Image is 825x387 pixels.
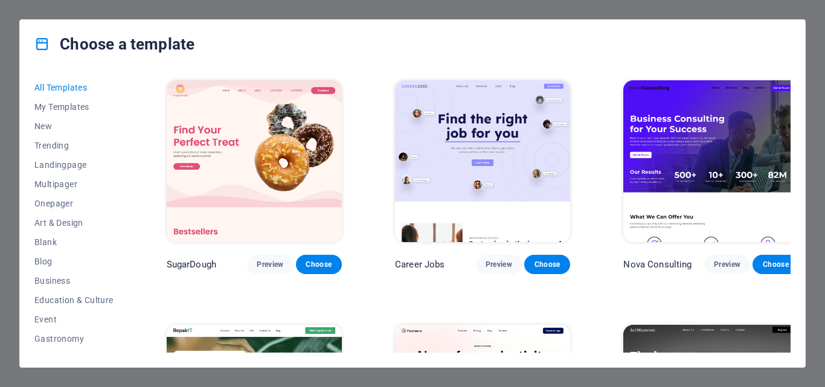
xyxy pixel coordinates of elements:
button: Education & Culture [34,290,114,310]
img: SugarDough [167,80,342,242]
span: Choose [534,260,560,269]
button: Art & Design [34,213,114,232]
span: Landingpage [34,160,114,170]
button: New [34,117,114,136]
span: Event [34,315,114,324]
button: Choose [296,255,342,274]
button: Preview [704,255,750,274]
button: Event [34,310,114,329]
span: Blog [34,257,114,266]
img: Career Jobs [395,80,570,242]
span: Choose [306,260,332,269]
button: Choose [524,255,570,274]
span: Business [34,276,114,286]
span: Preview [486,260,512,269]
span: Gastronomy [34,334,114,344]
span: Onepager [34,199,114,208]
span: Trending [34,141,114,150]
span: New [34,121,114,131]
button: All Templates [34,78,114,97]
span: Preview [257,260,283,269]
button: My Templates [34,97,114,117]
span: Education & Culture [34,295,114,305]
button: Landingpage [34,155,114,174]
span: Art & Design [34,218,114,228]
button: Choose [753,255,798,274]
span: Preview [714,260,740,269]
button: Multipager [34,174,114,194]
button: Health [34,348,114,368]
span: Choose [762,260,789,269]
button: Business [34,271,114,290]
button: Gastronomy [34,329,114,348]
button: Onepager [34,194,114,213]
p: Nova Consulting [623,258,692,270]
button: Blog [34,252,114,271]
span: All Templates [34,83,114,92]
button: Preview [247,255,293,274]
p: Career Jobs [395,258,445,270]
button: Trending [34,136,114,155]
span: Blank [34,237,114,247]
span: My Templates [34,102,114,112]
button: Blank [34,232,114,252]
p: SugarDough [167,258,216,270]
img: Nova Consulting [623,80,798,242]
h4: Choose a template [34,34,194,54]
button: Preview [476,255,522,274]
span: Multipager [34,179,114,189]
